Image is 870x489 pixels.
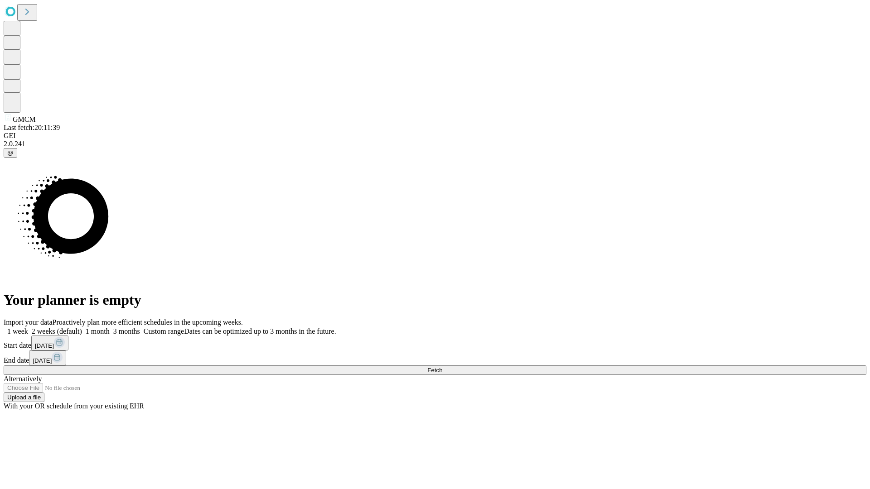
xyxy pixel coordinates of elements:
[4,350,866,365] div: End date
[4,402,144,410] span: With your OR schedule from your existing EHR
[13,115,36,123] span: GMCM
[7,149,14,156] span: @
[184,327,336,335] span: Dates can be optimized up to 3 months in the future.
[33,357,52,364] span: [DATE]
[32,327,82,335] span: 2 weeks (default)
[29,350,66,365] button: [DATE]
[4,148,17,158] button: @
[4,365,866,375] button: Fetch
[35,342,54,349] span: [DATE]
[113,327,140,335] span: 3 months
[7,327,28,335] span: 1 week
[427,367,442,374] span: Fetch
[31,336,68,350] button: [DATE]
[4,292,866,308] h1: Your planner is empty
[4,393,44,402] button: Upload a file
[4,318,53,326] span: Import your data
[4,124,60,131] span: Last fetch: 20:11:39
[144,327,184,335] span: Custom range
[86,327,110,335] span: 1 month
[53,318,243,326] span: Proactively plan more efficient schedules in the upcoming weeks.
[4,140,866,148] div: 2.0.241
[4,375,42,383] span: Alternatively
[4,336,866,350] div: Start date
[4,132,866,140] div: GEI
